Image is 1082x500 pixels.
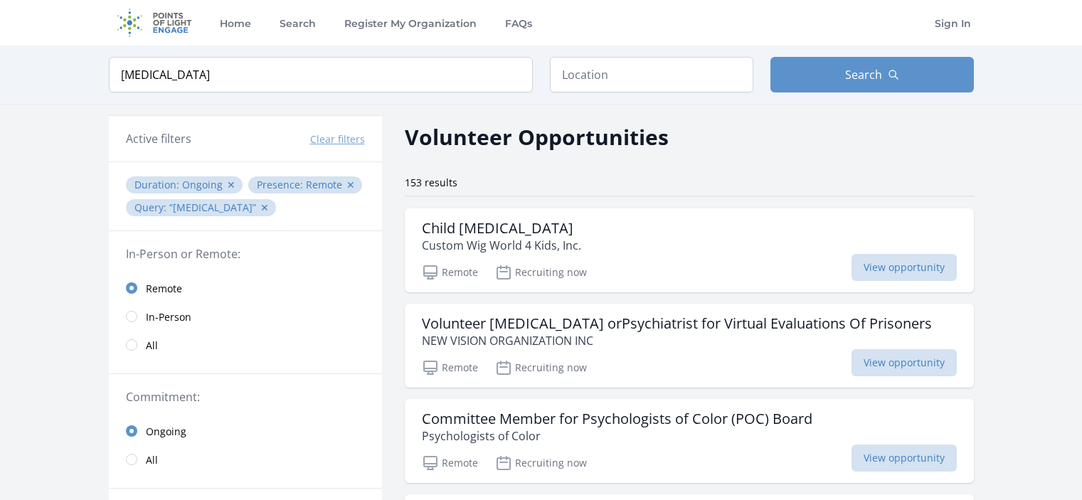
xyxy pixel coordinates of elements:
button: ✕ [346,178,355,192]
span: Duration : [134,178,182,191]
a: Ongoing [109,417,382,445]
p: Custom Wig World 4 Kids, Inc. [422,237,581,254]
a: Child [MEDICAL_DATA] Custom Wig World 4 Kids, Inc. Remote Recruiting now View opportunity [405,208,974,292]
span: In-Person [146,310,191,324]
p: NEW VISION ORGANIZATION INC [422,332,932,349]
p: Recruiting now [495,264,587,281]
p: Remote [422,454,478,472]
span: All [146,453,158,467]
span: 153 results [405,176,457,189]
span: View opportunity [852,254,957,281]
button: ✕ [227,178,235,192]
p: Remote [422,359,478,376]
p: Recruiting now [495,454,587,472]
h2: Volunteer Opportunities [405,121,669,153]
h3: Child [MEDICAL_DATA] [422,220,581,237]
button: Clear filters [310,132,365,147]
span: Query : [134,201,169,214]
q: [MEDICAL_DATA] [169,201,256,214]
h3: Committee Member for Psychologists of Color (POC) Board [422,410,812,427]
legend: Commitment: [126,388,365,405]
h3: Active filters [126,130,191,147]
span: Ongoing [182,178,223,191]
span: View opportunity [852,349,957,376]
span: Remote [306,178,342,191]
legend: In-Person or Remote: [126,245,365,262]
span: Ongoing [146,425,186,439]
span: All [146,339,158,353]
p: Psychologists of Color [422,427,812,445]
input: Keyword [109,57,533,92]
button: ✕ [260,201,269,215]
a: In-Person [109,302,382,331]
a: All [109,331,382,359]
h3: Volunteer [MEDICAL_DATA] orPsychiatrist for Virtual Evaluations Of Prisoners [422,315,932,332]
input: Location [550,57,753,92]
a: All [109,445,382,474]
a: Remote [109,274,382,302]
span: Search [845,66,882,83]
p: Recruiting now [495,359,587,376]
a: Committee Member for Psychologists of Color (POC) Board Psychologists of Color Remote Recruiting ... [405,399,974,483]
span: Remote [146,282,182,296]
a: Volunteer [MEDICAL_DATA] orPsychiatrist for Virtual Evaluations Of Prisoners NEW VISION ORGANIZAT... [405,304,974,388]
span: Presence : [257,178,306,191]
p: Remote [422,264,478,281]
button: Search [770,57,974,92]
span: View opportunity [852,445,957,472]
